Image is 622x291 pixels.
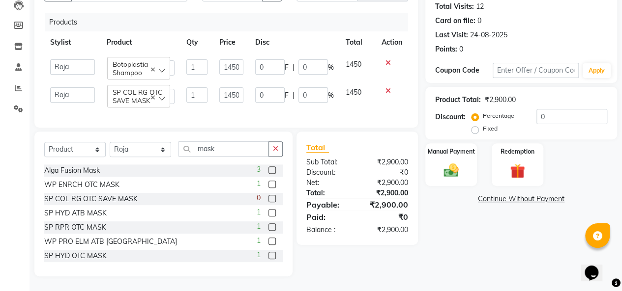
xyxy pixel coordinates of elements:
button: Apply [583,63,611,78]
div: Discount: [299,167,357,178]
th: Qty [180,31,213,53]
div: ₹2,900.00 [357,188,415,198]
div: ₹2,900.00 [357,178,415,188]
th: Disc [249,31,340,53]
span: Botoplastia Shampoo [113,60,148,77]
div: ₹2,900.00 [357,157,415,167]
span: 1 [257,207,261,217]
img: _gift.svg [505,162,530,180]
div: 0 [459,44,463,54]
iframe: chat widget [581,252,612,281]
div: Payable: [299,199,357,211]
div: Product Total: [435,95,481,105]
th: Action [376,31,408,53]
div: ₹2,900.00 [357,225,415,235]
span: SP COL RG OTC SAVE MASK [113,88,162,105]
span: 1 [257,221,261,232]
a: Continue Without Payment [427,194,615,204]
div: ₹2,900.00 [357,199,415,211]
div: Discount: [435,112,466,122]
span: 1450 [346,60,361,69]
label: Redemption [501,147,534,156]
img: _cash.svg [439,162,463,179]
th: Price [213,31,249,53]
div: WP PRO ELM ATB [GEOGRAPHIC_DATA] [44,237,177,247]
div: Alga Fusion Mask [44,165,100,176]
div: WP ENRCH OTC MASK [44,180,119,190]
div: Net: [299,178,357,188]
span: 1 [257,179,261,189]
div: SP RPR OTC MASK [44,222,106,233]
div: Total: [299,188,357,198]
span: % [328,90,334,101]
span: 3 [257,164,261,175]
span: Total [306,142,329,153]
div: ₹2,900.00 [485,95,516,105]
div: Balance : [299,225,357,235]
span: F [285,90,289,101]
span: 1 [257,236,261,246]
div: SP HYD ATB MASK [44,208,107,218]
th: Product [101,31,180,53]
div: Total Visits: [435,1,474,12]
label: Fixed [483,124,498,133]
span: | [293,62,295,73]
div: Points: [435,44,457,54]
span: F [285,62,289,73]
span: 1 [257,250,261,260]
input: Enter Offer / Coupon Code [493,63,579,78]
div: 24-08-2025 [470,30,507,40]
input: Search or Scan [178,141,269,157]
div: Card on file: [435,16,475,26]
div: Sub Total: [299,157,357,167]
div: Coupon Code [435,65,493,76]
span: 1450 [346,88,361,97]
span: 0 [257,193,261,203]
label: Manual Payment [428,147,475,156]
span: % [328,62,334,73]
th: Total [340,31,376,53]
div: Products [45,13,415,31]
label: Percentage [483,111,514,120]
div: ₹0 [357,167,415,178]
div: 12 [476,1,484,12]
div: Paid: [299,211,357,223]
span: | [293,90,295,101]
div: Last Visit: [435,30,468,40]
div: 0 [477,16,481,26]
div: ₹0 [357,211,415,223]
div: SP HYD OTC MASK [44,251,107,261]
div: SP COL RG OTC SAVE MASK [44,194,138,204]
th: Stylist [44,31,101,53]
